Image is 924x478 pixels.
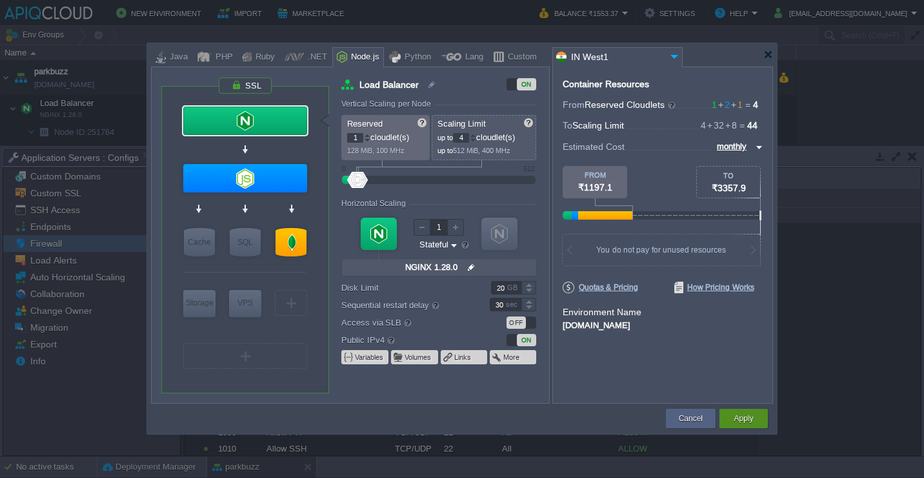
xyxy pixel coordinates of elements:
[341,99,434,109] div: Vertical Scaling per Node
[437,134,453,141] span: up to
[229,290,261,317] div: Elastic VPS
[563,120,572,130] span: To
[183,164,307,192] div: Application Servers
[229,290,261,316] div: VPS
[405,352,432,362] button: Volumes
[712,183,746,193] span: ₹3357.9
[563,318,763,330] div: [DOMAIN_NAME]
[355,352,385,362] button: Variables
[437,129,532,143] p: cloudlet(s)
[706,120,714,130] span: +
[724,120,732,130] span: +
[724,120,737,130] span: 8
[252,48,275,67] div: Ruby
[437,119,486,129] span: Scaling Limit
[706,120,724,130] span: 32
[183,290,216,317] div: Storage Containers
[183,343,307,369] div: Create New Layer
[503,352,521,362] button: More
[578,182,612,192] span: ₹1197.1
[453,147,510,154] span: 512 MiB, 400 MHz
[341,199,409,208] div: Horizontal Scaling
[341,315,472,329] label: Access via SLB
[572,120,624,130] span: Scaling Limit
[701,120,706,130] span: 4
[184,228,215,256] div: Cache
[563,99,585,110] span: From
[747,120,758,130] span: 44
[347,48,379,67] div: Node.js
[523,165,535,172] div: 512
[717,99,730,110] span: 2
[183,290,216,316] div: Storage
[347,129,425,143] p: cloudlet(s)
[341,298,472,312] label: Sequential restart delay
[679,412,703,425] button: Cancel
[230,228,261,256] div: SQL
[730,99,738,110] span: +
[166,48,188,67] div: Java
[183,107,307,135] div: Load Balancer
[304,48,327,67] div: .NET
[737,120,747,130] span: =
[341,281,472,295] label: Disk Limit
[507,317,526,329] div: OFF
[563,171,627,179] div: FROM
[730,99,743,110] span: 1
[506,298,520,311] div: sec
[275,290,307,316] div: Create New Layer
[563,79,649,89] div: Container Resources
[563,282,638,293] span: Quotas & Pricing
[563,140,625,154] span: Estimated Cost
[717,99,725,110] span: +
[347,119,383,129] span: Reserved
[507,282,520,294] div: GB
[563,307,641,317] label: Environment Name
[454,352,472,362] button: Links
[697,172,760,180] div: TO
[504,48,537,67] div: Custom
[401,48,431,67] div: Python
[753,99,758,110] span: 4
[230,228,261,256] div: SQL Databases
[347,147,405,154] span: 128 MiB, 100 MHz
[674,282,754,293] span: How Pricing Works
[517,78,536,90] div: ON
[341,333,472,347] label: Public IPv4
[212,48,233,67] div: PHP
[437,147,453,154] span: up to
[461,48,483,67] div: Lang
[743,99,753,110] span: =
[342,165,346,172] div: 0
[276,228,306,256] div: NoSQL Databases
[585,99,677,110] span: Reserved Cloudlets
[712,99,717,110] span: 1
[517,334,536,346] div: ON
[734,412,753,425] button: Apply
